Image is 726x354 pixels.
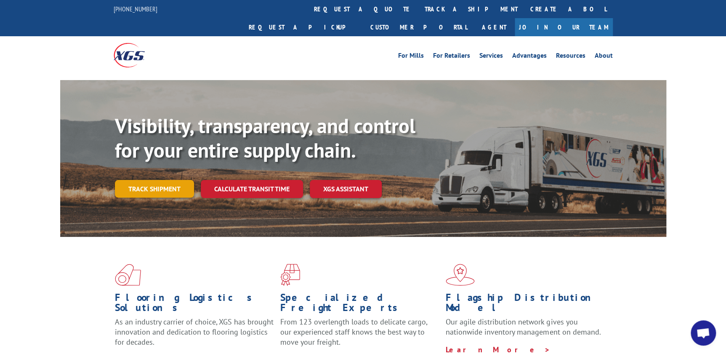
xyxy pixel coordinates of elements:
a: Open chat [691,320,716,346]
a: Request a pickup [242,18,364,36]
span: Our agile distribution network gives you nationwide inventory management on demand. [446,317,601,337]
img: xgs-icon-focused-on-flooring-red [280,264,300,286]
a: Customer Portal [364,18,473,36]
a: For Retailers [433,52,470,62]
a: Agent [473,18,515,36]
img: xgs-icon-flagship-distribution-model-red [446,264,475,286]
a: About [595,52,613,62]
a: Track shipment [115,180,194,198]
span: As an industry carrier of choice, XGS has brought innovation and dedication to flooring logistics... [115,317,274,347]
a: For Mills [398,52,424,62]
a: XGS ASSISTANT [310,180,382,198]
a: [PHONE_NUMBER] [114,5,157,13]
a: Join Our Team [515,18,613,36]
a: Advantages [512,52,547,62]
a: Calculate transit time [201,180,303,198]
a: Services [479,52,503,62]
h1: Flagship Distribution Model [446,292,605,317]
h1: Flooring Logistics Solutions [115,292,274,317]
h1: Specialized Freight Experts [280,292,439,317]
b: Visibility, transparency, and control for your entire supply chain. [115,113,415,163]
img: xgs-icon-total-supply-chain-intelligence-red [115,264,141,286]
a: Resources [556,52,585,62]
